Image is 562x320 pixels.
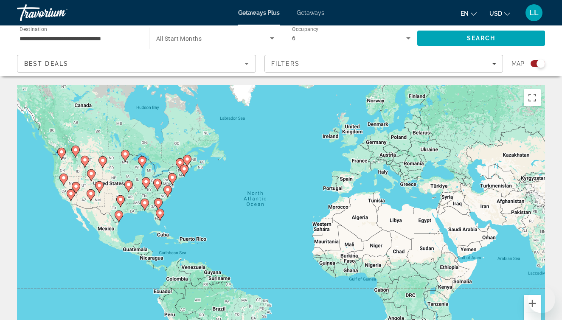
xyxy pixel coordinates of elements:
[264,55,503,73] button: Filters
[297,9,324,16] a: Getaways
[511,58,524,70] span: Map
[529,8,539,17] span: LL
[20,26,47,32] span: Destination
[417,31,545,46] button: Search
[524,295,541,312] button: Zoom in
[24,60,68,67] span: Best Deals
[156,35,202,42] span: All Start Months
[271,60,300,67] span: Filters
[489,10,502,17] span: USD
[461,7,477,20] button: Change language
[17,2,102,24] a: Travorium
[238,9,280,16] a: Getaways Plus
[524,89,541,106] button: Toggle fullscreen view
[523,4,545,22] button: User Menu
[292,26,319,32] span: Occupancy
[461,10,469,17] span: en
[528,286,555,313] iframe: Button to launch messaging window
[489,7,510,20] button: Change currency
[20,34,138,44] input: Select destination
[467,35,496,42] span: Search
[292,35,295,42] span: 6
[24,59,249,69] mat-select: Sort by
